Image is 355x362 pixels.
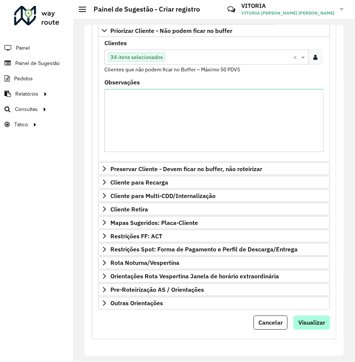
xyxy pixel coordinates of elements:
span: Restrições Spot: Forma de Pagamento e Perfil de Descarga/Entrega [110,247,298,253]
a: Contato Rápido [223,1,239,18]
button: Visualizar [293,316,330,330]
a: Cliente para Recarga [98,176,330,189]
span: Mapas Sugeridos: Placa-Cliente [110,220,198,226]
a: Orientações Rota Vespertina Janela de horário extraordinária [98,270,330,283]
a: Rota Noturna/Vespertina [98,257,330,269]
label: Clientes [104,38,127,47]
a: Cliente para Multi-CDD/Internalização [98,189,330,202]
h3: VITORIA [241,2,334,9]
span: Tático [14,121,28,129]
span: Pre-Roteirização AS / Orientações [110,287,204,293]
span: Cliente Retira [110,206,148,212]
span: Consultas [15,105,38,113]
span: Clear all [293,53,299,62]
span: Preservar Cliente - Devem ficar no buffer, não roteirizar [110,166,262,172]
a: Cliente Retira [98,203,330,216]
div: Priorizar Cliente - Não podem ficar no buffer [98,37,330,162]
span: Priorizar Cliente - Não podem ficar no buffer [110,28,232,34]
span: Restrições FF: ACT [110,233,162,239]
span: Painel de Sugestão [15,59,60,67]
span: Cancelar [258,319,283,327]
span: Rota Noturna/Vespertina [110,260,179,266]
span: Painel [16,44,30,52]
a: Pre-Roteirização AS / Orientações [98,284,330,296]
small: Clientes que não podem ficar no Buffer – Máximo 50 PDVS [104,66,240,73]
span: Visualizar [298,319,325,327]
a: Outras Orientações [98,297,330,310]
a: Priorizar Cliente - Não podem ficar no buffer [98,24,330,37]
span: Orientações Rota Vespertina Janela de horário extraordinária [110,273,279,279]
a: Restrições FF: ACT [98,230,330,242]
h2: Painel de Sugestão - Criar registro [86,5,200,13]
a: Mapas Sugeridos: Placa-Cliente [98,216,330,229]
span: VITORIA [PERSON_NAME] [PERSON_NAME] [241,10,334,16]
span: Relatórios [15,90,38,98]
a: Preservar Cliente - Devem ficar no buffer, não roteirizar [98,163,330,175]
button: Cancelar [254,316,288,330]
span: 34 itens selecionados [109,53,165,62]
span: Cliente para Recarga [110,179,168,185]
span: Cliente para Multi-CDD/Internalização [110,193,216,199]
span: Outras Orientações [110,300,163,306]
label: Observações [104,78,140,87]
a: Restrições Spot: Forma de Pagamento e Perfil de Descarga/Entrega [98,243,330,256]
span: Pedidos [14,75,33,83]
